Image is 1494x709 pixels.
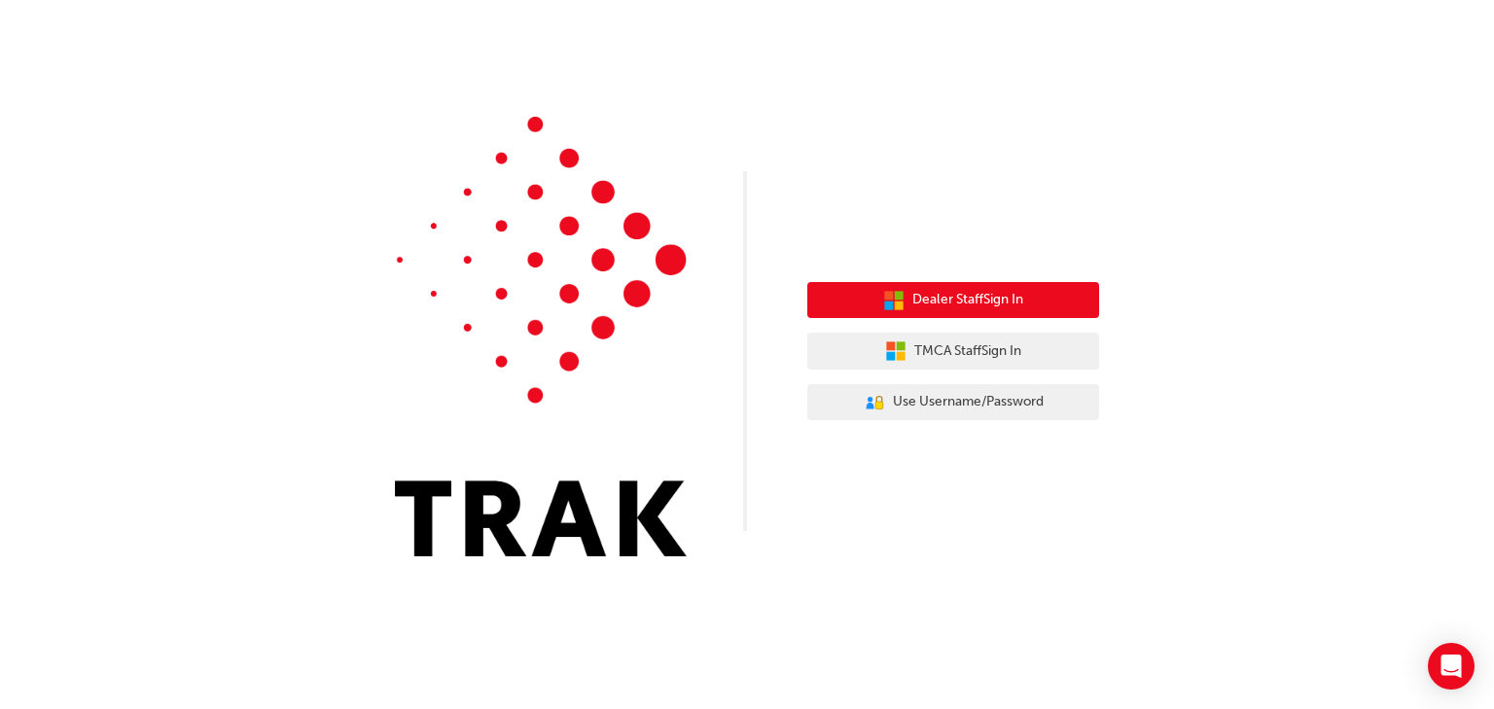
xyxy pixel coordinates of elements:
button: Dealer StaffSign In [807,282,1099,319]
span: Dealer Staff Sign In [912,289,1023,311]
div: Open Intercom Messenger [1428,643,1475,690]
span: TMCA Staff Sign In [914,340,1021,363]
span: Use Username/Password [893,391,1044,413]
button: TMCA StaffSign In [807,333,1099,370]
button: Use Username/Password [807,384,1099,421]
img: Trak [395,117,687,556]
